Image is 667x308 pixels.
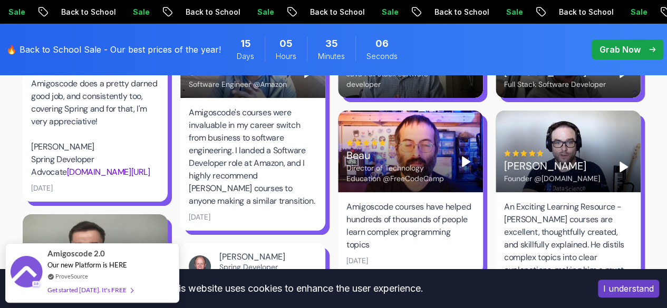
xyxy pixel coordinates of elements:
[177,7,248,17] p: Back to School
[189,212,210,222] div: [DATE]
[6,43,221,56] p: 🔥 Back to School Sale - Our best prices of the year!
[325,36,338,51] span: 35 Minutes
[346,255,368,266] div: [DATE]
[47,284,133,296] div: Get started [DATE]. It's FREE
[346,68,449,90] div: Java Full stack software developer
[47,261,127,269] span: Our new Platform is HERE
[248,7,282,17] p: Sale
[615,158,632,175] button: Play
[124,7,158,17] p: Sale
[189,79,287,90] div: Software Engineer @Amazon
[366,51,398,62] span: Seconds
[8,277,582,300] div: This website uses cookies to enhance the user experience.
[66,166,150,177] a: [DOMAIN_NAME][URL]
[497,7,531,17] p: Sale
[11,256,42,290] img: provesource social proof notification image
[346,148,449,163] div: Beau
[504,158,600,173] div: [PERSON_NAME]
[219,262,278,281] a: Spring Developer Advocate
[504,79,606,90] div: Full Stack Software Developer
[237,51,254,62] span: Days
[276,51,296,62] span: Hours
[550,7,622,17] p: Back to School
[279,36,293,51] span: 5 Hours
[346,163,449,184] div: Director of Technology Education @FreeCodeCamp
[240,36,251,51] span: 15 Days
[600,43,641,56] p: Grab Now
[55,273,88,280] a: ProveSource
[189,106,317,207] div: Amigoscode's courses were invaluable in my career switch from business to software engineering. I...
[47,247,105,260] span: Amigoscode 2.0
[504,173,600,184] div: Founder @[DOMAIN_NAME]
[31,183,53,193] div: [DATE]
[346,201,475,251] div: Amigoscode courses have helped hundreds of thousands of people learn complex programming topics
[301,7,373,17] p: Back to School
[318,51,345,62] span: Minutes
[458,153,475,170] button: Play
[52,7,124,17] p: Back to School
[373,7,407,17] p: Sale
[426,7,497,17] p: Back to School
[375,36,389,51] span: 6 Seconds
[31,77,159,178] div: Amigoscode does a pretty darned good job, and consistently too, covering Spring and for that, I'm...
[189,255,211,277] img: Dan Vega avatar
[598,280,659,297] button: Accept cookies
[622,7,655,17] p: Sale
[219,252,308,262] div: [PERSON_NAME]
